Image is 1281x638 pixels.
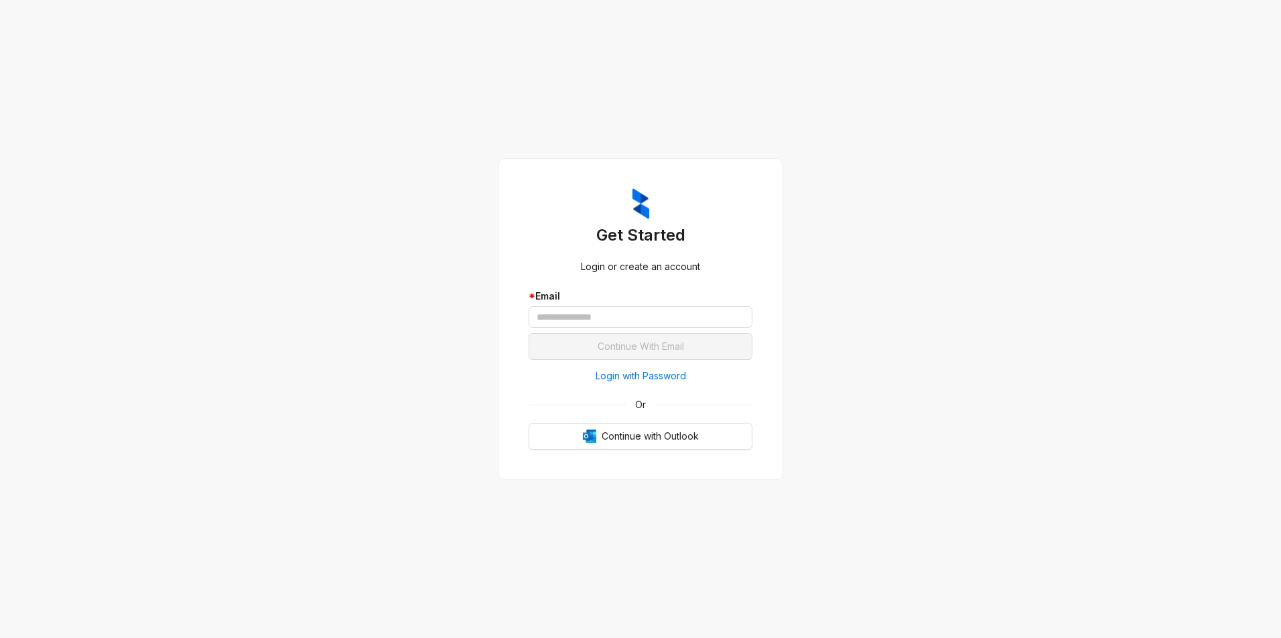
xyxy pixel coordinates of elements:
[529,423,752,450] button: OutlookContinue with Outlook
[529,289,752,304] div: Email
[602,429,699,444] span: Continue with Outlook
[583,430,596,443] img: Outlook
[529,225,752,246] h3: Get Started
[626,397,655,412] span: Or
[529,259,752,274] div: Login or create an account
[632,188,649,219] img: ZumaIcon
[529,365,752,387] button: Login with Password
[529,333,752,360] button: Continue With Email
[596,369,686,383] span: Login with Password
